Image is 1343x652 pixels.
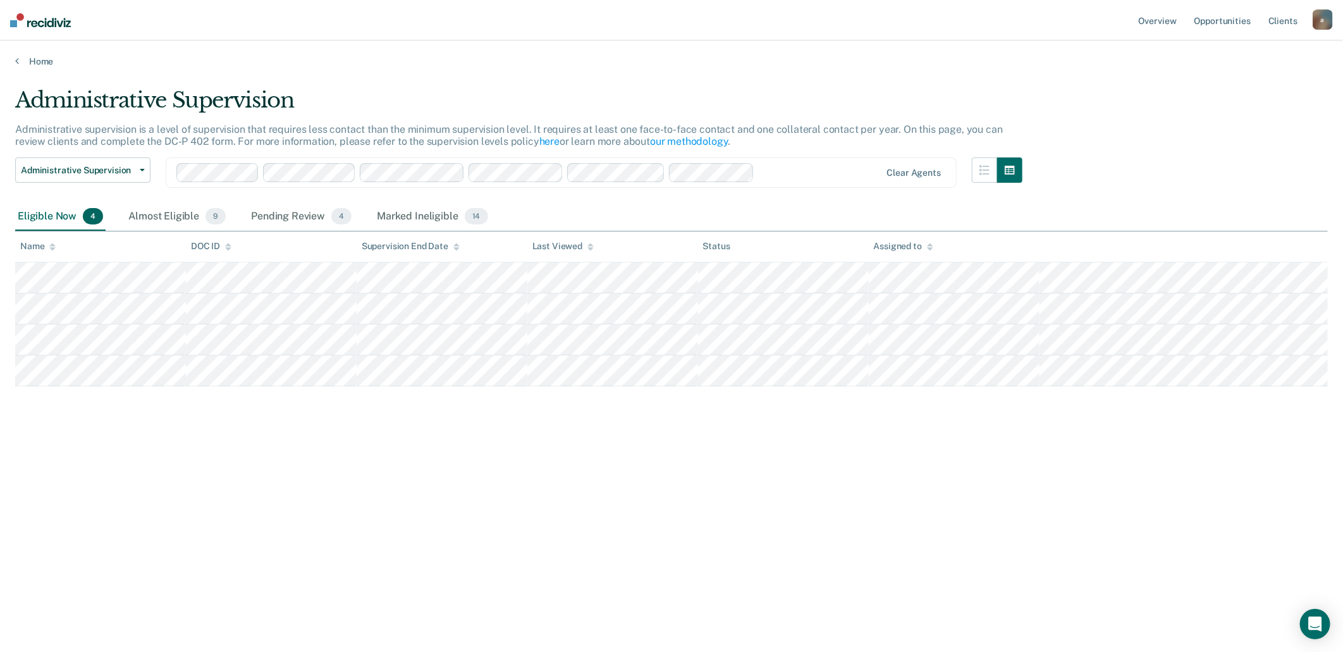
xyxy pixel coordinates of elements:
div: Supervision End Date [362,241,460,252]
div: Marked Ineligible14 [374,203,490,231]
span: Administrative Supervision [21,165,135,176]
img: Recidiviz [10,13,71,27]
button: Administrative Supervision [15,157,150,183]
div: Clear agents [887,168,941,178]
div: Almost Eligible9 [126,203,228,231]
div: Administrative Supervision [15,87,1022,123]
a: Home [15,56,1328,67]
button: a [1313,9,1333,30]
span: 14 [465,208,488,225]
a: our methodology [650,135,728,147]
div: Eligible Now4 [15,203,106,231]
div: Assigned to [874,241,933,252]
div: Last Viewed [532,241,594,252]
div: Name [20,241,56,252]
span: 4 [331,208,352,225]
a: here [539,135,560,147]
div: DOC ID [191,241,231,252]
p: Administrative supervision is a level of supervision that requires less contact than the minimum ... [15,123,1003,147]
span: 9 [205,208,226,225]
div: Status [703,241,730,252]
span: 4 [83,208,103,225]
div: Open Intercom Messenger [1300,609,1330,639]
div: Pending Review4 [248,203,354,231]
